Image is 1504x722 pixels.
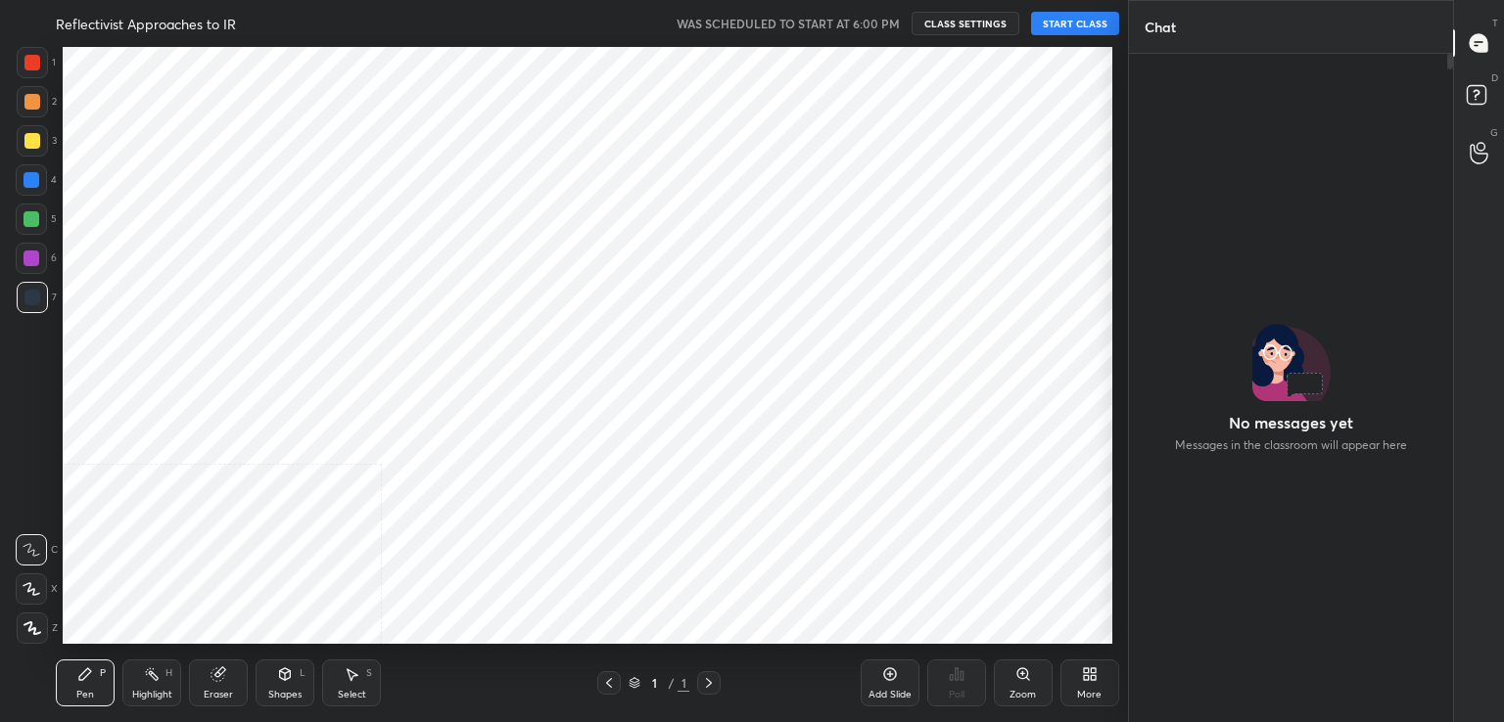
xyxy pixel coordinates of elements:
div: 1 [644,677,664,689]
div: Eraser [204,690,233,699]
div: More [1077,690,1102,699]
div: 2 [17,86,57,117]
div: 1 [678,674,689,692]
div: S [366,668,372,678]
p: Chat [1129,1,1192,53]
div: 7 [17,282,57,313]
div: Shapes [268,690,302,699]
h5: WAS SCHEDULED TO START AT 6:00 PM [677,15,900,32]
div: L [300,668,305,678]
div: Select [338,690,366,699]
div: Zoom [1010,690,1036,699]
p: T [1492,16,1498,30]
div: / [668,677,674,689]
div: 1 [17,47,56,78]
div: Pen [76,690,94,699]
div: Z [17,612,58,644]
div: C [16,534,58,565]
p: G [1490,125,1498,140]
div: Add Slide [869,690,912,699]
div: P [100,668,106,678]
h4: Reflectivist Approaches to IR [56,15,236,33]
div: X [16,573,58,605]
div: 6 [16,243,57,274]
div: H [165,668,172,678]
div: Highlight [132,690,172,699]
div: 5 [16,203,57,235]
div: 3 [17,125,57,157]
p: D [1491,70,1498,85]
button: START CLASS [1031,12,1119,35]
button: CLASS SETTINGS [912,12,1019,35]
div: 4 [16,164,57,196]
